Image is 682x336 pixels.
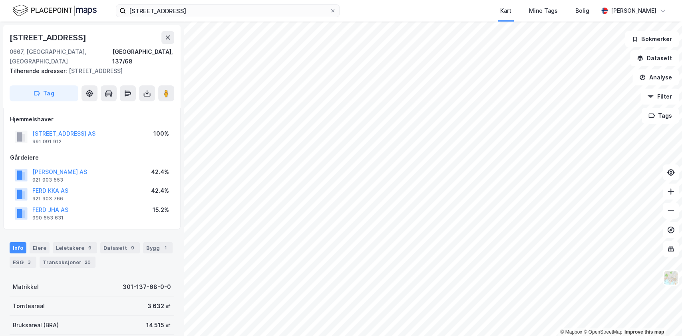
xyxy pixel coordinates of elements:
div: 0667, [GEOGRAPHIC_DATA], [GEOGRAPHIC_DATA] [10,47,112,66]
a: Improve this map [624,329,664,335]
a: OpenStreetMap [583,329,622,335]
div: 42.4% [151,186,169,196]
div: ESG [10,257,36,268]
div: [GEOGRAPHIC_DATA], 137/68 [112,47,174,66]
div: Transaksjoner [40,257,95,268]
div: Leietakere [53,242,97,253]
button: Tag [10,85,78,101]
div: 921 903 766 [32,196,63,202]
div: 15.2% [153,205,169,215]
input: Søk på adresse, matrikkel, gårdeiere, leietakere eller personer [126,5,330,17]
div: 921 903 553 [32,177,63,183]
div: [PERSON_NAME] [611,6,656,16]
img: logo.f888ab2527a4732fd821a326f86c7f29.svg [13,4,97,18]
div: Hjemmelshaver [10,115,174,124]
div: 3 632 ㎡ [147,301,171,311]
button: Analyse [632,69,679,85]
div: 9 [86,244,94,252]
div: Matrikkel [13,282,39,292]
div: 990 653 631 [32,215,64,221]
div: Gårdeiere [10,153,174,162]
div: 991 091 912 [32,138,62,145]
button: Filter [640,89,679,105]
div: Datasett [100,242,140,253]
div: 14 515 ㎡ [146,320,171,330]
div: Bruksareal (BRA) [13,320,59,330]
div: 301-137-68-0-0 [123,282,171,292]
img: Z [663,270,678,285]
div: Tomteareal [13,301,45,311]
button: Datasett [630,50,679,66]
div: 20 [83,258,92,266]
button: Bokmerker [625,31,679,47]
div: [STREET_ADDRESS] [10,66,168,76]
div: Mine Tags [529,6,558,16]
div: Kart [500,6,511,16]
div: Info [10,242,26,253]
div: Bygg [143,242,173,253]
div: 3 [25,258,33,266]
div: 1 [161,244,169,252]
span: Tilhørende adresser: [10,67,69,74]
a: Mapbox [560,329,582,335]
button: Tags [642,108,679,124]
div: Eiere [30,242,50,253]
div: 100% [153,129,169,138]
div: 42.4% [151,167,169,177]
div: Kontrollprogram for chat [642,298,682,336]
div: [STREET_ADDRESS] [10,31,88,44]
div: 9 [129,244,137,252]
iframe: Chat Widget [642,298,682,336]
div: Bolig [575,6,589,16]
